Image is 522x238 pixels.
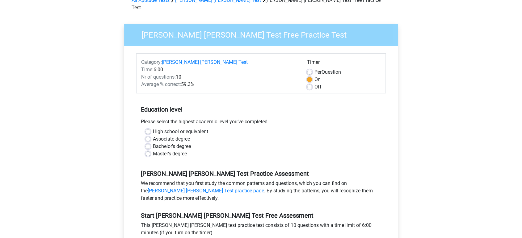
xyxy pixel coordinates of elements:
label: Question [314,68,341,76]
label: Bachelor's degree [153,143,191,150]
label: On [314,76,321,83]
h5: Education level [141,103,381,116]
label: Off [314,83,322,91]
label: Associate degree [153,135,190,143]
span: Nr of questions: [141,74,176,80]
label: Master's degree [153,150,187,158]
div: 10 [137,73,302,81]
span: Average % correct: [141,81,181,87]
a: [PERSON_NAME] [PERSON_NAME] Test practice page [148,188,264,194]
span: Time: [141,67,154,72]
span: Per [314,69,322,75]
span: Category: [141,59,162,65]
div: 59.3% [137,81,302,88]
h5: Start [PERSON_NAME] [PERSON_NAME] Test Free Assessment [141,212,381,219]
div: Please select the highest academic level you’ve completed. [136,118,386,128]
div: 6:00 [137,66,302,73]
h3: [PERSON_NAME] [PERSON_NAME] Test Free Practice Test [134,28,393,40]
div: We recommend that you first study the common patterns and questions, which you can find on the . ... [136,180,386,204]
a: [PERSON_NAME] [PERSON_NAME] Test [162,59,248,65]
h5: [PERSON_NAME] [PERSON_NAME] Test Practice Assessment [141,170,381,177]
div: Timer [307,59,381,68]
label: High school or equivalent [153,128,208,135]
